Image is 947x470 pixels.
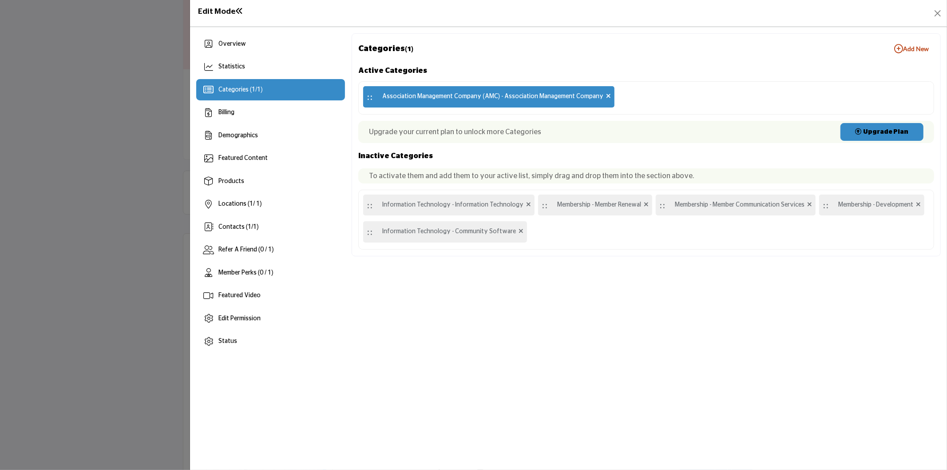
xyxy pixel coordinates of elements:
[218,292,261,299] span: Featured Video
[526,200,531,210] span: Remove
[218,224,259,230] span: Contacts ( / )
[218,178,244,184] span: Products
[519,227,523,236] span: Remove
[363,195,535,216] div: Information Technology - Information Technology
[218,155,268,161] span: Featured Content
[606,92,611,101] span: Remove
[218,201,262,207] span: Locations ( / 1)
[250,201,253,207] span: 1
[819,195,924,216] div: Membership - Development
[840,123,923,141] a: Upgrade Plan
[218,109,234,116] span: Billing
[218,41,246,47] span: Overview
[823,197,829,214] span: ::
[369,171,923,181] p: To activate them and add them to your active list, simply drag and drop them into the section above.
[248,224,251,230] span: 1
[252,87,255,93] span: 1
[218,132,258,139] span: Demographics
[198,7,243,16] h1: Edit Mode
[218,247,274,253] span: Refer A Friend (0 / 1)
[253,224,257,230] span: 1
[889,40,934,58] button: Add New
[916,200,921,210] span: Remove
[542,197,548,214] span: ::
[218,64,245,70] span: Statistics
[358,43,413,55] p: Categories
[358,150,934,162] h2: Inactive Categories
[644,200,649,210] span: Remove
[538,195,652,216] div: Membership - Member Renewal
[405,46,413,52] span: (1)
[363,221,527,243] div: Information Technology - Community Software
[369,127,541,137] p: Upgrade your current plan to unlock more Categories
[218,315,261,322] span: Edit Permission
[363,86,614,108] div: Association Management Company (AMC) - Association Management Company
[895,44,903,53] i: Add New
[807,200,812,210] span: Remove
[218,338,237,344] span: Status
[367,88,373,105] span: ::
[367,197,373,214] span: ::
[218,87,263,93] span: Categories ( / )
[358,64,934,77] h1: Active Categories
[218,270,273,276] span: Member Perks (0 / 1)
[656,195,816,216] div: Membership - Member Communication Services
[659,197,666,214] span: ::
[367,223,373,240] span: ::
[257,87,261,93] span: 1
[931,7,944,20] button: Close
[895,44,929,53] b: Add New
